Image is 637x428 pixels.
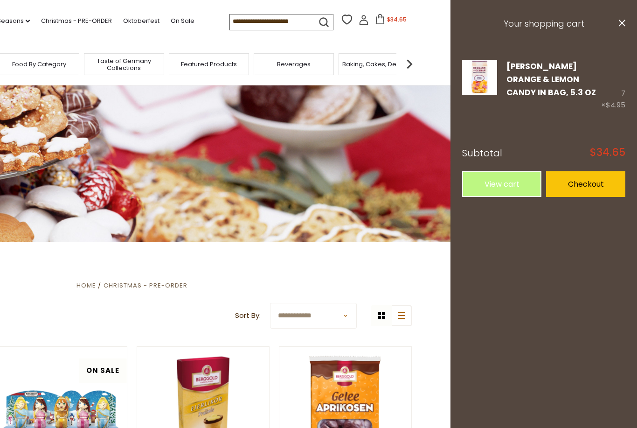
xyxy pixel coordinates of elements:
[123,16,159,26] a: Oktoberfest
[506,61,596,98] a: [PERSON_NAME] Orange & Lemon Candy in Bag, 5.3 oz
[104,281,187,290] a: Christmas - PRE-ORDER
[400,55,419,73] img: next arrow
[87,57,161,71] a: Taste of Germany Collections
[606,100,625,110] span: $4.95
[12,61,66,68] a: Food By Category
[462,60,497,112] a: Hermann Orange Lemon Candy
[235,310,261,322] label: Sort By:
[546,171,625,197] a: Checkout
[76,281,96,290] a: Home
[590,147,625,158] span: $34.65
[462,147,502,160] span: Subtotal
[171,16,194,26] a: On Sale
[41,16,112,26] a: Christmas - PRE-ORDER
[342,61,415,68] a: Baking, Cakes, Desserts
[277,61,311,68] a: Beverages
[387,15,407,23] span: $34.65
[462,171,541,197] a: View cart
[181,61,237,68] a: Featured Products
[601,60,625,112] div: 7 ×
[371,14,410,28] button: $34.65
[462,60,497,95] img: Hermann Orange Lemon Candy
